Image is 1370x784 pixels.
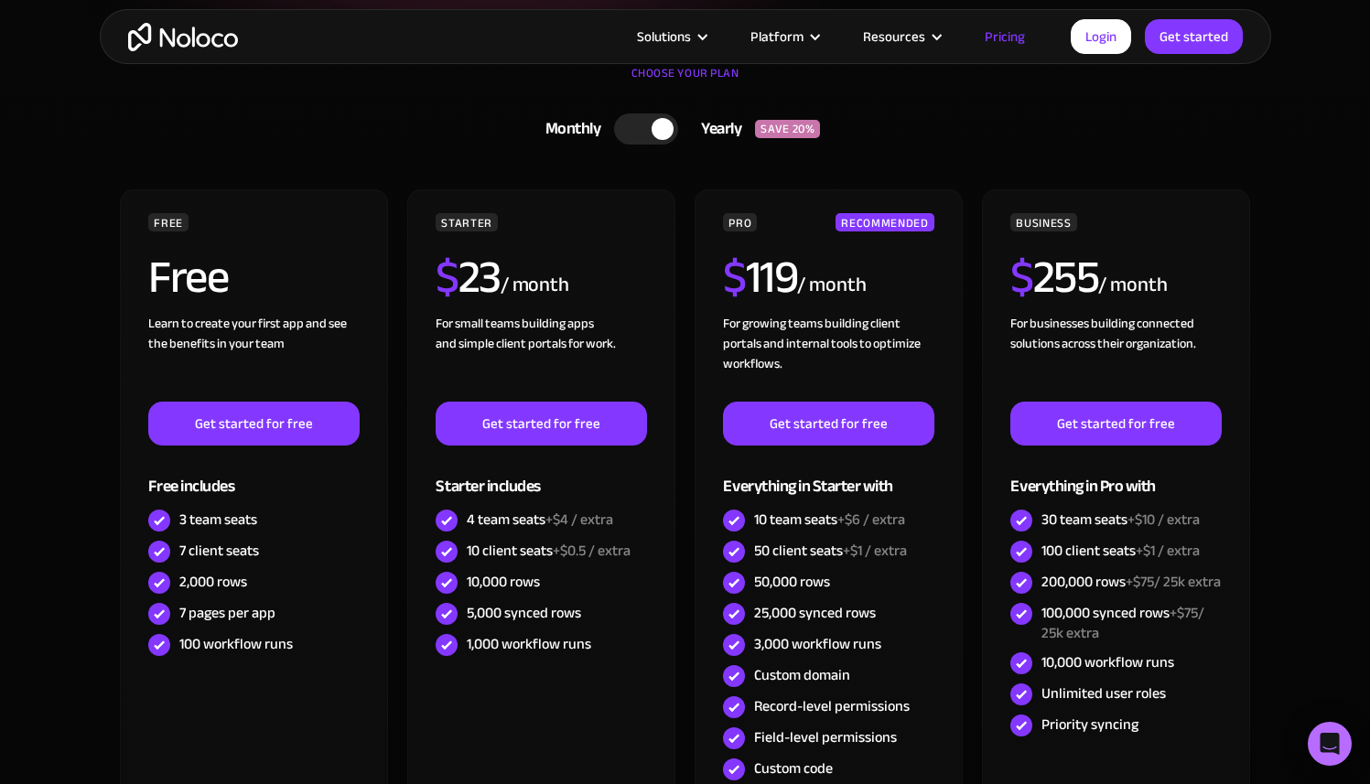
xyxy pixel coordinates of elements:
[678,115,755,143] div: Yearly
[614,25,728,48] div: Solutions
[148,314,359,402] div: Learn to create your first app and see the benefits in your team ‍
[754,541,907,561] div: 50 client seats
[637,25,691,48] div: Solutions
[1127,506,1200,533] span: +$10 / extra
[148,254,228,300] h2: Free
[1041,714,1138,735] div: Priority syncing
[754,510,905,530] div: 10 team seats
[179,634,293,654] div: 100 workflow runs
[1126,568,1221,596] span: +$75/ 25k extra
[723,234,746,320] span: $
[1041,541,1200,561] div: 100 client seats
[179,603,275,623] div: 7 pages per app
[1010,213,1076,231] div: BUSINESS
[179,572,247,592] div: 2,000 rows
[754,696,910,716] div: Record-level permissions
[840,25,962,48] div: Resources
[1010,234,1033,320] span: $
[1041,652,1174,672] div: 10,000 workflow runs
[118,59,1253,105] div: CHOOSE YOUR PLAN
[1308,722,1352,766] div: Open Intercom Messenger
[436,402,646,446] a: Get started for free
[728,25,840,48] div: Platform
[545,506,613,533] span: +$4 / extra
[754,572,830,592] div: 50,000 rows
[754,665,850,685] div: Custom domain
[523,115,615,143] div: Monthly
[436,254,501,300] h2: 23
[1041,603,1221,643] div: 100,000 synced rows
[1041,599,1204,647] span: +$75/ 25k extra
[1145,19,1243,54] a: Get started
[436,314,646,402] div: For small teams building apps and simple client portals for work. ‍
[837,506,905,533] span: +$6 / extra
[863,25,925,48] div: Resources
[1010,446,1221,505] div: Everything in Pro with
[797,271,866,300] div: / month
[1136,537,1200,564] span: +$1 / extra
[553,537,631,564] span: +$0.5 / extra
[467,634,591,654] div: 1,000 workflow runs
[754,727,897,747] div: Field-level permissions
[755,120,820,138] div: SAVE 20%
[1041,572,1221,592] div: 200,000 rows
[1010,254,1098,300] h2: 255
[128,23,238,51] a: home
[1010,314,1221,402] div: For businesses building connected solutions across their organization. ‍
[723,213,757,231] div: PRO
[148,446,359,505] div: Free includes
[436,213,497,231] div: STARTER
[962,25,1048,48] a: Pricing
[467,541,631,561] div: 10 client seats
[1098,271,1167,300] div: / month
[467,510,613,530] div: 4 team seats
[179,510,257,530] div: 3 team seats
[148,402,359,446] a: Get started for free
[1041,510,1200,530] div: 30 team seats
[179,541,259,561] div: 7 client seats
[750,25,804,48] div: Platform
[436,446,646,505] div: Starter includes
[843,537,907,564] span: +$1 / extra
[836,213,933,231] div: RECOMMENDED
[467,603,581,623] div: 5,000 synced rows
[1041,683,1166,703] div: Unlimited user roles
[1010,402,1221,446] a: Get started for free
[754,603,876,623] div: 25,000 synced rows
[723,314,933,402] div: For growing teams building client portals and internal tools to optimize workflows.
[501,271,569,300] div: / month
[754,634,881,654] div: 3,000 workflow runs
[723,446,933,505] div: Everything in Starter with
[436,234,458,320] span: $
[754,758,833,779] div: Custom code
[723,254,797,300] h2: 119
[467,572,540,592] div: 10,000 rows
[1071,19,1131,54] a: Login
[723,402,933,446] a: Get started for free
[148,213,189,231] div: FREE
